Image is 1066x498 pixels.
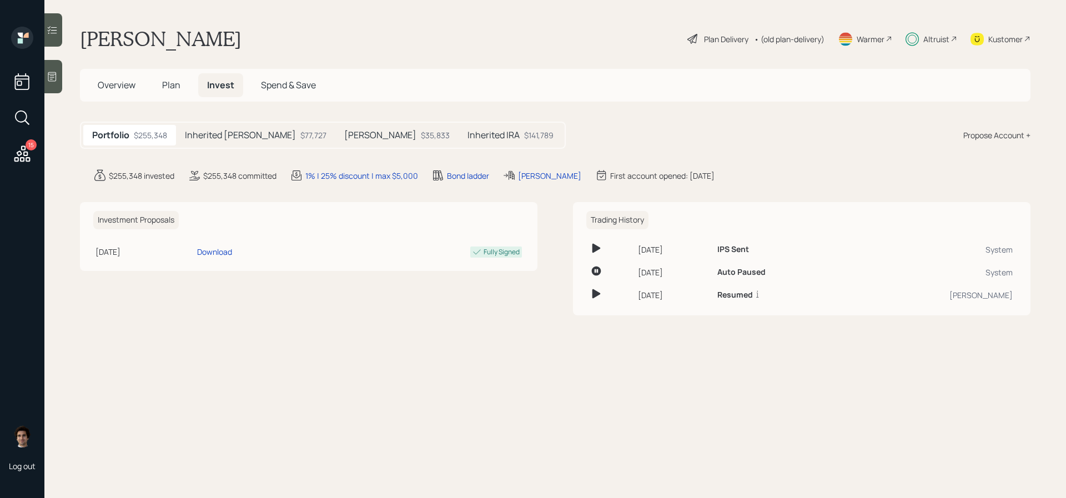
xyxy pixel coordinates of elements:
[638,244,708,255] div: [DATE]
[923,33,949,45] div: Altruist
[26,139,37,150] div: 15
[11,425,33,447] img: harrison-schaefer-headshot-2.png
[98,79,135,91] span: Overview
[185,130,296,140] h5: Inherited [PERSON_NAME]
[610,170,715,182] div: First account opened: [DATE]
[9,461,36,471] div: Log out
[109,170,174,182] div: $255,348 invested
[717,268,766,277] h6: Auto Paused
[93,211,179,229] h6: Investment Proposals
[704,33,748,45] div: Plan Delivery
[92,130,129,140] h5: Portfolio
[717,245,749,254] h6: IPS Sent
[344,130,416,140] h5: [PERSON_NAME]
[80,27,242,51] h1: [PERSON_NAME]
[524,129,554,141] div: $141,789
[134,129,167,141] div: $255,348
[518,170,581,182] div: [PERSON_NAME]
[857,33,884,45] div: Warmer
[467,130,520,140] h5: Inherited IRA
[586,211,648,229] h6: Trading History
[852,289,1013,301] div: [PERSON_NAME]
[207,79,234,91] span: Invest
[852,244,1013,255] div: System
[162,79,180,91] span: Plan
[638,289,708,301] div: [DATE]
[754,33,824,45] div: • (old plan-delivery)
[484,247,520,257] div: Fully Signed
[963,129,1030,141] div: Propose Account +
[638,266,708,278] div: [DATE]
[197,246,232,258] div: Download
[300,129,326,141] div: $77,727
[447,170,489,182] div: Bond ladder
[717,290,753,300] h6: Resumed
[95,246,193,258] div: [DATE]
[305,170,418,182] div: 1% | 25% discount | max $5,000
[421,129,450,141] div: $35,833
[988,33,1023,45] div: Kustomer
[203,170,276,182] div: $255,348 committed
[261,79,316,91] span: Spend & Save
[852,266,1013,278] div: System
